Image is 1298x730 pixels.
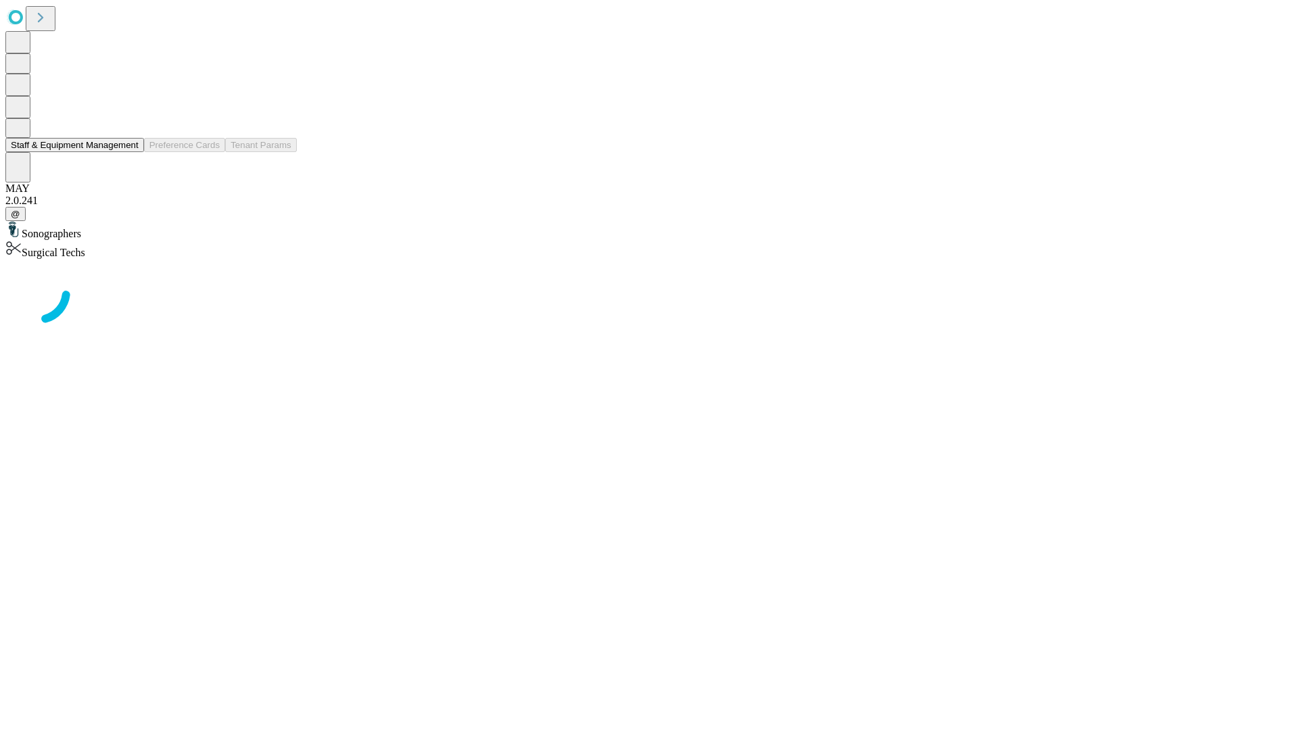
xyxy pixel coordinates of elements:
[5,182,1293,195] div: MAY
[5,195,1293,207] div: 2.0.241
[11,209,20,219] span: @
[225,138,297,152] button: Tenant Params
[5,207,26,221] button: @
[144,138,225,152] button: Preference Cards
[5,221,1293,240] div: Sonographers
[5,240,1293,259] div: Surgical Techs
[5,138,144,152] button: Staff & Equipment Management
